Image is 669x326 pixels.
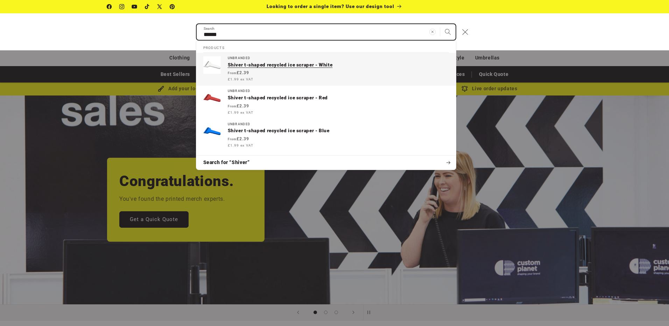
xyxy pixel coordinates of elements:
[228,136,249,141] strong: £2.39
[458,24,473,40] button: Close
[228,89,449,93] div: Unbranded
[228,143,253,148] span: £1.99 ex VAT
[228,56,449,60] div: Unbranded
[228,70,249,75] strong: £2.39
[196,86,456,119] a: UnbrandedShiver t-shaped recycled ice scraper - Red From£2.39 £1.99 ex VAT
[228,110,253,115] span: £1.99 ex VAT
[203,122,221,140] img: Shiver t-shaped recycled ice scraper
[196,119,456,152] a: UnbrandedShiver t-shaped recycled ice scraper - Blue From£2.39 £1.99 ex VAT
[267,3,394,9] span: Looking to order a single item? Use our design tool
[196,53,456,86] a: UnbrandedShiver t-shaped recycled ice scraper - White From£2.39 £1.99 ex VAT
[228,62,449,68] p: Shiver t-shaped recycled ice scraper - White
[228,71,237,75] span: From
[228,137,237,141] span: From
[228,105,237,108] span: From
[228,128,449,134] p: Shiver t-shaped recycled ice scraper - Blue
[203,41,449,53] h2: Products
[203,56,221,74] img: Shiver t-shaped recycled ice scraper
[228,104,249,108] strong: £2.39
[228,122,449,126] div: Unbranded
[228,95,449,101] p: Shiver t-shaped recycled ice scraper - Red
[552,250,669,326] iframe: Chat Widget
[425,24,440,40] button: Clear search term
[228,77,253,82] span: £1.99 ex VAT
[203,89,221,107] img: Shiver t-shaped recycled ice scraper
[440,24,456,40] button: Search
[203,159,250,166] span: Search for “Shiver”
